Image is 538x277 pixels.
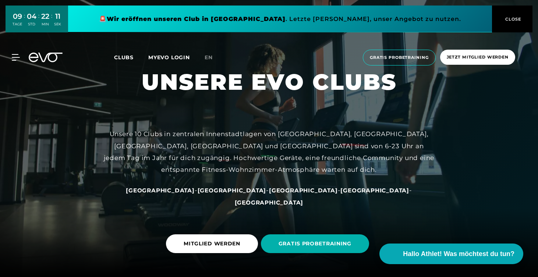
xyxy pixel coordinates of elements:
div: 22 [41,11,49,22]
a: Gratis Probetraining [361,50,438,65]
span: en [205,54,213,61]
a: en [205,53,222,62]
div: Unsere 10 Clubs in zentralen Innenstadtlagen von [GEOGRAPHIC_DATA], [GEOGRAPHIC_DATA], [GEOGRAPHI... [103,128,435,175]
span: Clubs [114,54,134,61]
div: SEK [54,22,61,27]
div: - - - - [103,184,435,208]
h1: UNSERE EVO CLUBS [142,68,397,96]
a: [GEOGRAPHIC_DATA] [126,187,195,194]
span: Jetzt Mitglied werden [447,54,509,60]
div: : [38,12,39,31]
div: MIN [41,22,49,27]
div: 11 [54,11,61,22]
button: Hallo Athlet! Was möchtest du tun? [379,244,523,264]
div: TAGE [13,22,22,27]
div: : [24,12,25,31]
a: Clubs [114,54,148,61]
span: CLOSE [503,16,521,22]
span: Gratis Probetraining [370,54,429,61]
a: GRATIS PROBETRAINING [261,229,372,259]
a: MITGLIED WERDEN [166,229,261,259]
a: [GEOGRAPHIC_DATA] [198,187,266,194]
a: [GEOGRAPHIC_DATA] [235,199,304,206]
div: 09 [13,11,22,22]
span: Hallo Athlet! Was möchtest du tun? [403,249,514,259]
div: STD [27,22,36,27]
span: GRATIS PROBETRAINING [279,240,351,248]
a: MYEVO LOGIN [148,54,190,61]
div: 04 [27,11,36,22]
div: : [51,12,52,31]
button: CLOSE [492,6,532,32]
a: [GEOGRAPHIC_DATA] [269,187,338,194]
a: Jetzt Mitglied werden [438,50,517,65]
a: [GEOGRAPHIC_DATA] [340,187,409,194]
span: MITGLIED WERDEN [184,240,240,248]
